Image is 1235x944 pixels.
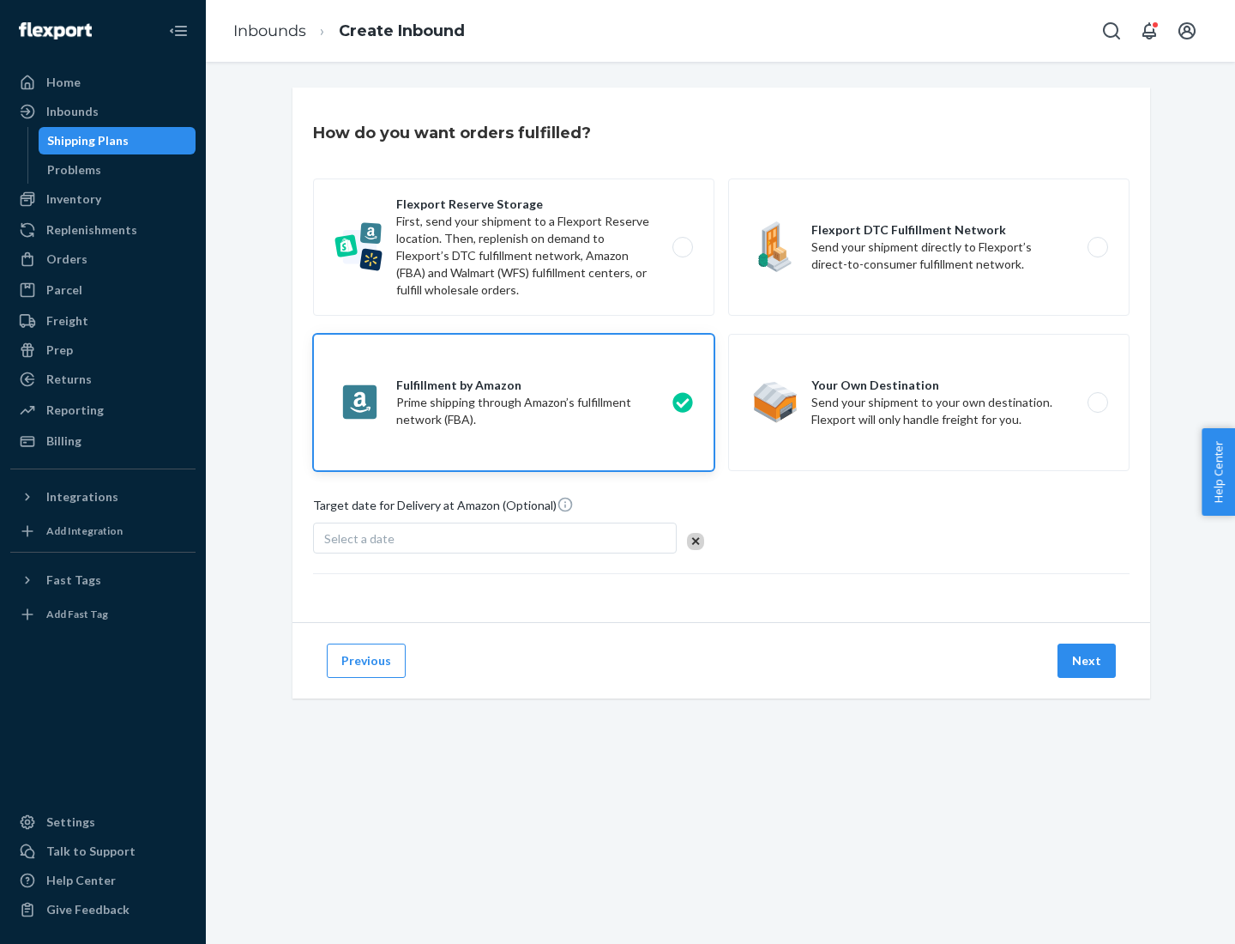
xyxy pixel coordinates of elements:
[10,601,196,628] a: Add Fast Tag
[46,103,99,120] div: Inbounds
[10,867,196,894] a: Help Center
[220,6,479,57] ol: breadcrumbs
[313,496,574,521] span: Target date for Delivery at Amazon (Optional)
[10,216,196,244] a: Replenishments
[10,483,196,511] button: Integrations
[46,221,137,239] div: Replenishments
[46,843,136,860] div: Talk to Support
[313,122,591,144] h3: How do you want orders fulfilled?
[46,901,130,918] div: Give Feedback
[327,644,406,678] button: Previous
[10,517,196,545] a: Add Integration
[10,98,196,125] a: Inbounds
[46,371,92,388] div: Returns
[46,607,108,621] div: Add Fast Tag
[39,156,196,184] a: Problems
[46,872,116,889] div: Help Center
[10,276,196,304] a: Parcel
[46,74,81,91] div: Home
[46,191,101,208] div: Inventory
[46,312,88,330] div: Freight
[10,808,196,836] a: Settings
[10,245,196,273] a: Orders
[10,566,196,594] button: Fast Tags
[10,366,196,393] a: Returns
[10,336,196,364] a: Prep
[10,396,196,424] a: Reporting
[10,307,196,335] a: Freight
[39,127,196,154] a: Shipping Plans
[1057,644,1116,678] button: Next
[10,896,196,923] button: Give Feedback
[339,21,465,40] a: Create Inbound
[324,531,395,546] span: Select a date
[46,814,95,831] div: Settings
[46,342,73,359] div: Prep
[46,251,87,268] div: Orders
[161,14,196,48] button: Close Navigation
[1170,14,1204,48] button: Open account menu
[46,402,104,419] div: Reporting
[46,488,118,505] div: Integrations
[19,22,92,39] img: Flexport logo
[10,185,196,213] a: Inventory
[46,281,82,299] div: Parcel
[1132,14,1166,48] button: Open notifications
[1202,428,1235,516] button: Help Center
[47,132,129,149] div: Shipping Plans
[233,21,306,40] a: Inbounds
[46,572,101,589] div: Fast Tags
[46,523,123,538] div: Add Integration
[10,427,196,455] a: Billing
[10,69,196,96] a: Home
[1094,14,1129,48] button: Open Search Box
[10,838,196,865] a: Talk to Support
[47,161,101,179] div: Problems
[46,433,81,450] div: Billing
